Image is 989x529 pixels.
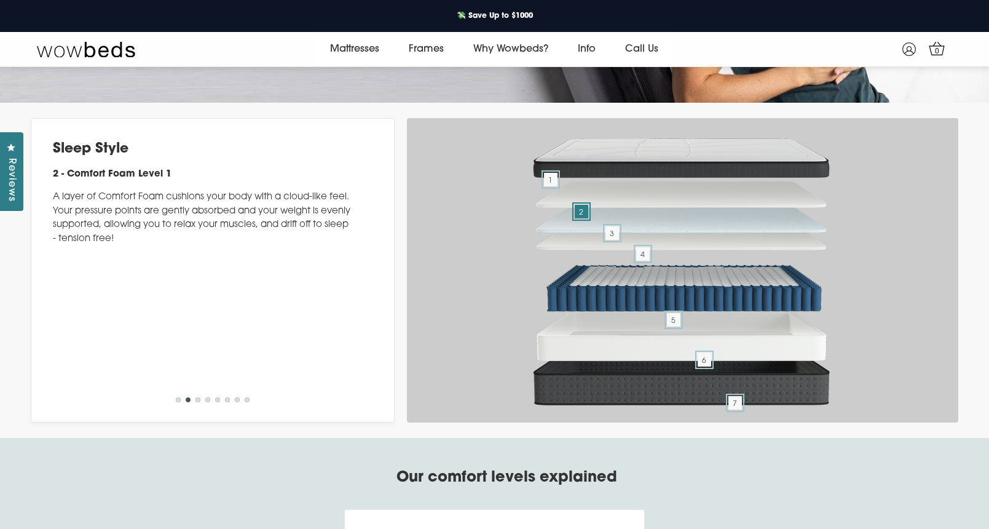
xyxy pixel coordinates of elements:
[529,130,836,186] img: layer1.png
[529,308,836,367] img: layer7.png
[195,397,200,402] button: 3 of 8
[205,397,210,402] button: 4 of 8
[667,313,680,327] span: 5
[931,46,944,58] span: 0
[575,205,588,218] span: 2
[447,8,543,24] a: 💸 Save Up to $1000
[225,397,230,402] button: 6 of 8
[315,32,394,66] a: Mattresses
[37,41,135,58] img: Wow Beds Logo
[459,32,563,66] a: Why Wowbeds?
[235,397,240,402] button: 7 of 8
[529,345,836,410] img: layer8.png
[215,397,220,402] button: 5 of 8
[529,162,836,218] img: 5b-small-new.png
[610,32,673,66] a: Call Us
[3,158,19,202] span: Reviews
[636,247,650,261] span: 4
[529,242,836,327] img: 6b-no-zones.png
[394,32,459,66] a: Frames
[53,140,351,159] h2: Sleep Style
[245,397,250,402] button: 8 of 8
[563,32,610,66] a: Info
[53,191,351,246] p: A layer of Comfort Foam cushions your body with a cloud-like feel. Your pressure points are gentl...
[186,397,191,402] button: 2 of 8
[176,397,181,402] button: 1 of 8
[53,168,351,182] h4: 2 - Comfort Foam Level 1
[698,353,711,367] span: 6
[728,396,742,410] span: 7
[926,38,948,59] a: 0
[605,226,619,240] span: 3
[529,202,836,240] img: layer3.png
[544,173,558,186] span: 1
